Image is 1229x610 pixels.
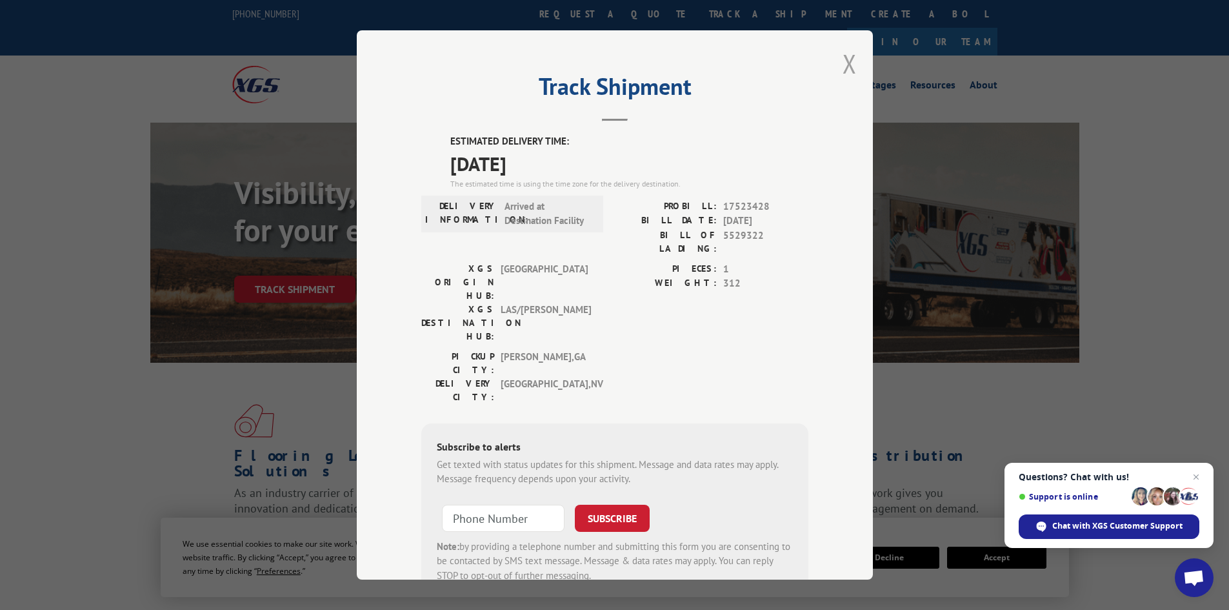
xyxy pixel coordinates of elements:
[1019,514,1199,539] div: Chat with XGS Customer Support
[723,276,808,291] span: 312
[421,377,494,404] label: DELIVERY CITY:
[615,276,717,291] label: WEIGHT:
[450,178,808,190] div: The estimated time is using the time zone for the delivery destination.
[615,262,717,277] label: PIECES:
[437,458,793,487] div: Get texted with status updates for this shipment. Message and data rates may apply. Message frequ...
[421,262,494,303] label: XGS ORIGIN HUB:
[501,262,588,303] span: [GEOGRAPHIC_DATA]
[501,350,588,377] span: [PERSON_NAME] , GA
[723,199,808,214] span: 17523428
[437,540,793,584] div: by providing a telephone number and submitting this form you are consenting to be contacted by SM...
[421,77,808,102] h2: Track Shipment
[1175,558,1214,597] div: Open chat
[1052,520,1183,532] span: Chat with XGS Customer Support
[615,229,717,256] label: BILL OF LADING:
[723,262,808,277] span: 1
[421,350,494,377] label: PICKUP CITY:
[501,377,588,404] span: [GEOGRAPHIC_DATA] , NV
[615,214,717,229] label: BILL DATE:
[442,505,565,532] input: Phone Number
[505,199,592,229] span: Arrived at Destination Facility
[843,46,857,81] button: Close modal
[425,199,498,229] label: DELIVERY INFORMATION:
[450,149,808,178] span: [DATE]
[1188,469,1204,485] span: Close chat
[723,214,808,229] span: [DATE]
[501,303,588,343] span: LAS/[PERSON_NAME]
[575,505,650,532] button: SUBSCRIBE
[615,199,717,214] label: PROBILL:
[437,540,459,553] strong: Note:
[723,229,808,256] span: 5529322
[1019,472,1199,482] span: Questions? Chat with us!
[421,303,494,343] label: XGS DESTINATION HUB:
[1019,492,1127,502] span: Support is online
[437,439,793,458] div: Subscribe to alerts
[450,134,808,149] label: ESTIMATED DELIVERY TIME:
